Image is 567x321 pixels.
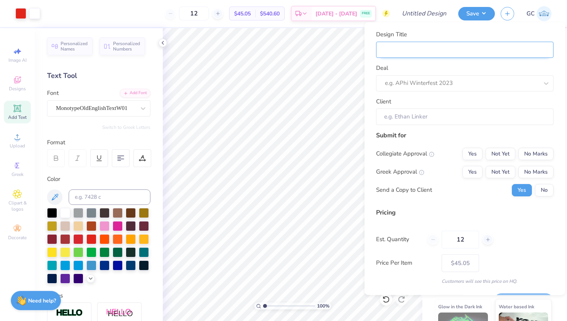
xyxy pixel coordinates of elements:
button: Yes [462,166,483,178]
img: Stroke [56,309,83,318]
button: Yes [462,147,483,160]
div: Customers will see this price on HQ. [376,277,553,284]
label: Price Per Item [376,258,436,267]
span: Greek [12,171,24,177]
span: $540.60 [260,10,280,18]
span: 100 % [317,302,329,309]
input: e.g. Ethan Linker [376,108,553,125]
span: Personalized Numbers [113,41,140,52]
label: Font [47,89,59,98]
img: Shadow [106,308,133,318]
label: Client [376,97,391,106]
button: Save [458,7,495,20]
input: – – [179,7,209,20]
button: Not Yet [486,166,515,178]
div: Send a Copy to Client [376,186,432,194]
button: Switch to Greek Letters [102,124,150,130]
div: Color [47,175,150,184]
span: Image AI [8,57,27,63]
button: No [535,184,553,196]
div: Pricing [376,208,553,217]
div: Add Font [120,89,150,98]
span: Add Text [8,114,27,120]
span: GC [526,9,535,18]
span: Upload [10,143,25,149]
span: FREE [362,11,370,16]
button: Not Yet [486,147,515,160]
span: Water based Ink [499,302,534,311]
input: e.g. 7428 c [69,189,150,205]
button: Yes [512,184,532,196]
label: Deal [376,64,388,73]
span: [DATE] - [DATE] [316,10,357,18]
div: Greek Approval [376,167,424,176]
span: Clipart & logos [4,200,31,212]
a: GC [526,6,552,21]
div: Collegiate Approval [376,149,434,158]
div: Format [47,138,151,147]
button: No Marks [518,166,553,178]
strong: Need help? [28,297,56,304]
div: Submit for [376,130,553,140]
button: No Marks [518,147,553,160]
label: Design Title [376,30,407,39]
input: Untitled Design [396,6,452,21]
span: Decorate [8,235,27,241]
div: Styles [47,291,150,300]
span: Designs [9,86,26,92]
label: Est. Quantity [376,235,422,244]
span: Glow in the Dark Ink [438,302,482,311]
span: $45.05 [234,10,251,18]
input: – – [442,230,479,248]
img: George Charles [537,6,552,21]
div: Text Tool [47,71,150,81]
span: Personalized Names [61,41,88,52]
